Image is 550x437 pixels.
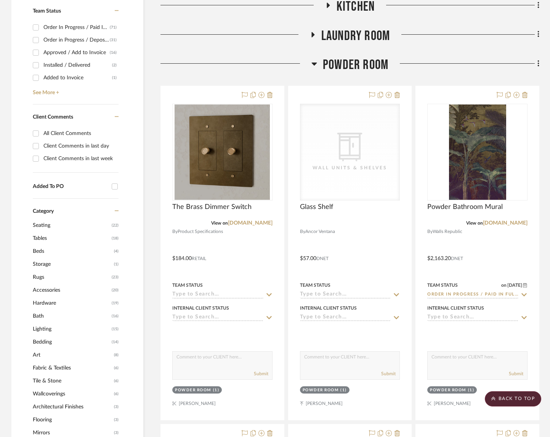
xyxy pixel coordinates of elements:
[33,114,73,120] span: Client Comments
[112,323,119,335] span: (15)
[300,291,391,299] input: Type to Search…
[211,221,228,225] span: View on
[110,47,117,59] div: (16)
[43,140,117,152] div: Client Comments in last day
[43,34,110,46] div: Order in Progress / Deposit Paid / Balance due
[110,34,117,46] div: (31)
[33,413,112,426] span: Flooring
[172,228,178,235] span: By
[114,245,119,257] span: (4)
[300,228,305,235] span: By
[112,59,117,71] div: (2)
[466,221,483,225] span: View on
[33,208,54,215] span: Category
[175,387,211,393] div: Powder Room
[112,232,119,244] span: (18)
[43,127,117,140] div: All Client Comments
[43,21,110,34] div: Order In Progress / Paid In Full w/ Freight, No Balance due
[300,104,400,200] div: 0
[33,310,110,323] span: Bath
[33,374,112,387] span: Tile & Stone
[114,362,119,374] span: (6)
[33,387,112,400] span: Wallcoverings
[321,28,390,44] span: Laundry Room
[175,104,270,200] img: The Brass Dimmer Switch
[33,400,112,413] span: Architectural Finishes
[178,228,223,235] span: Product Specifications
[33,336,110,349] span: Bedding
[114,375,119,387] span: (6)
[483,220,528,226] a: [DOMAIN_NAME]
[112,271,119,283] span: (23)
[33,284,110,297] span: Accessories
[468,387,475,393] div: (1)
[33,8,61,14] span: Team Status
[114,388,119,400] span: (6)
[300,314,391,321] input: Type to Search…
[213,387,220,393] div: (1)
[340,387,347,393] div: (1)
[427,282,458,289] div: Team Status
[300,203,333,211] span: Glass Shelf
[172,305,229,312] div: Internal Client Status
[33,361,112,374] span: Fabric & Textiles
[43,153,117,165] div: Client Comments in last week
[112,310,119,322] span: (16)
[449,104,506,200] img: Powder Bathroom Mural
[112,336,119,348] span: (14)
[312,164,388,172] div: Wall Units & Shelves
[172,291,263,299] input: Type to Search…
[427,228,433,235] span: By
[33,245,112,258] span: Beds
[427,314,518,321] input: Type to Search…
[112,72,117,84] div: (1)
[228,220,273,226] a: [DOMAIN_NAME]
[433,228,462,235] span: Walls Republic
[33,323,110,336] span: Lighting
[114,258,119,270] span: (1)
[172,282,203,289] div: Team Status
[114,401,119,413] span: (3)
[43,72,112,84] div: Added to Invoice
[33,349,112,361] span: Art
[33,219,110,232] span: Seating
[427,305,484,312] div: Internal Client Status
[172,314,263,321] input: Type to Search…
[254,370,268,377] button: Submit
[110,21,117,34] div: (71)
[112,297,119,309] span: (19)
[112,284,119,296] span: (20)
[43,47,110,59] div: Approved / Add to Invoice
[33,297,110,310] span: Hardware
[507,283,523,288] span: [DATE]
[31,84,119,96] a: See More +
[381,370,396,377] button: Submit
[112,219,119,231] span: (22)
[300,282,330,289] div: Team Status
[172,203,252,211] span: The Brass Dimmer Switch
[501,283,507,288] span: on
[33,232,110,245] span: Tables
[33,271,110,284] span: Rugs
[303,387,339,393] div: Powder Room
[33,183,108,190] div: Added To PO
[33,258,112,271] span: Storage
[323,57,388,73] span: Powder Room
[428,104,527,200] div: 0
[43,59,112,71] div: Installed / Delivered
[427,291,518,299] input: Type to Search…
[114,414,119,426] span: (3)
[485,391,541,406] scroll-to-top-button: BACK TO TOP
[114,349,119,361] span: (8)
[430,387,466,393] div: Powder Room
[427,203,503,211] span: Powder Bathroom Mural
[305,228,335,235] span: Ancor Ventana
[300,305,357,312] div: Internal Client Status
[509,370,523,377] button: Submit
